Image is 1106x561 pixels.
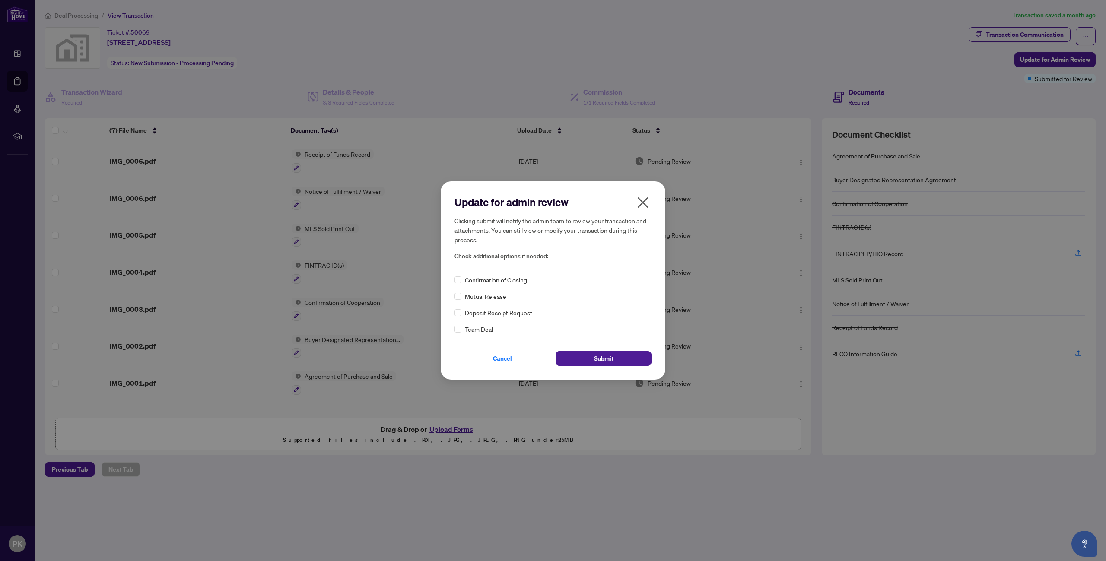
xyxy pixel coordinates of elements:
[1071,531,1097,557] button: Open asap
[594,352,613,365] span: Submit
[454,251,652,261] span: Check additional options if needed:
[454,195,652,209] h2: Update for admin review
[454,216,652,244] h5: Clicking submit will notify the admin team to review your transaction and attachments. You can st...
[636,196,650,209] span: close
[465,308,532,317] span: Deposit Receipt Request
[465,275,527,285] span: Confirmation of Closing
[493,352,512,365] span: Cancel
[556,351,652,366] button: Submit
[454,351,550,366] button: Cancel
[465,324,493,334] span: Team Deal
[465,292,506,301] span: Mutual Release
